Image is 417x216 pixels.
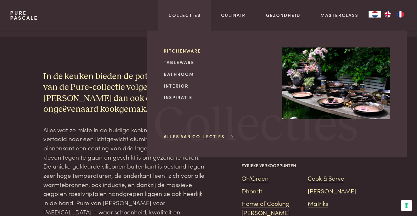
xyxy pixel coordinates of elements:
[164,47,272,54] a: Kitchenware
[381,11,407,18] ul: Language list
[369,11,381,18] div: Language
[241,186,262,195] a: Dhondt
[10,10,38,20] a: PurePascale
[308,186,356,195] a: [PERSON_NAME]
[266,12,300,18] a: Gezondheid
[381,11,394,18] a: EN
[320,12,358,18] a: Masterclass
[164,94,272,101] a: Inspiratie
[164,133,235,140] a: Alles van Collecties
[401,200,412,211] button: Uw voorkeuren voor toestemming voor trackingtechnologieën
[164,71,272,77] a: Bathroom
[164,83,272,89] a: Interior
[154,102,358,150] span: Collecties
[369,11,381,18] a: NL
[164,59,272,66] a: Tableware
[282,47,390,119] img: Collecties
[241,162,296,169] span: Fysieke verkooppunten
[308,199,328,207] a: Matriks
[43,71,209,115] h3: In de keuken bieden de potten en pannen van de Pure-collectie volgens [PERSON_NAME] dan ook een o...
[241,174,269,182] a: Oh'Green
[221,12,246,18] a: Culinair
[369,11,407,18] aside: Language selected: Nederlands
[169,12,201,18] a: Collecties
[308,174,344,182] a: Cook & Serve
[394,11,407,18] a: FR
